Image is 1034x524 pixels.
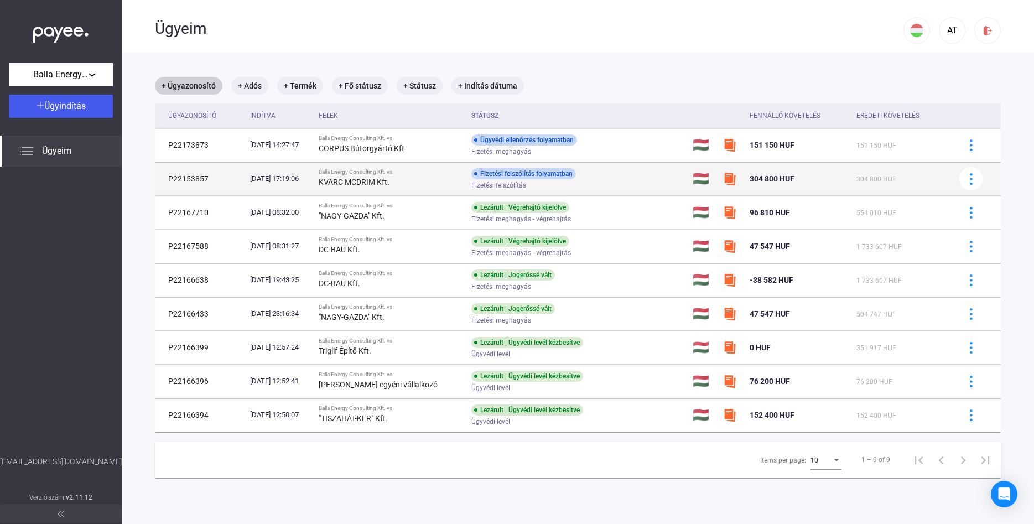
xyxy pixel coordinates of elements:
img: szamlazzhu-mini [723,240,736,253]
img: szamlazzhu-mini [723,307,736,320]
img: list.svg [20,144,33,158]
button: Ügyindítás [9,95,113,118]
img: szamlazzhu-mini [723,273,736,287]
img: more-blue [965,308,977,320]
span: 10 [810,456,818,464]
mat-select: Items per page: [810,453,841,466]
strong: CORPUS Bútorgyártó Kft [319,144,404,153]
button: more-blue [959,201,983,224]
span: 1 733 607 HUF [856,277,902,284]
mat-chip: + Státusz [397,77,443,95]
td: 🇭🇺 [688,398,719,432]
span: 96 810 HUF [750,208,790,217]
strong: "NAGY-GAZDA" Kft. [319,313,384,321]
td: P22166396 [155,365,246,398]
span: 0 HUF [750,343,771,352]
span: 151 150 HUF [750,141,794,149]
div: Lezárult | Végrehajtó kijelölve [471,202,569,213]
div: 1 – 9 of 9 [861,453,890,466]
td: P22153857 [155,162,246,195]
div: Eredeti követelés [856,109,919,122]
span: 76 200 HUF [750,377,790,386]
strong: Triglif Építő Kft. [319,346,371,355]
span: Ügyvédi levél [471,381,510,395]
span: Fizetési meghagyás - végrehajtás [471,246,571,260]
div: Felek [319,109,338,122]
img: szamlazzhu-mini [723,375,736,388]
span: 76 200 HUF [856,378,892,386]
img: logout-red [982,25,994,37]
div: Balla Energy Consulting Kft. vs [319,371,463,378]
div: Fennálló követelés [750,109,848,122]
div: Balla Energy Consulting Kft. vs [319,405,463,412]
span: Ügyvédi levél [471,415,510,428]
span: 47 547 HUF [750,309,790,318]
strong: KVARC MCDRIM Kft. [319,178,389,186]
span: 304 800 HUF [856,175,896,183]
mat-chip: + Termék [277,77,323,95]
img: HU [910,24,923,37]
span: Ügyeim [42,144,71,158]
strong: "TISZAHÁT-KER" Kft. [319,414,388,423]
div: [DATE] 12:50:07 [250,409,310,421]
button: Last page [974,449,996,471]
img: szamlazzhu-mini [723,172,736,185]
img: more-blue [965,207,977,219]
img: more-blue [965,274,977,286]
span: 152 400 HUF [750,411,794,419]
td: 🇭🇺 [688,162,719,195]
strong: "NAGY-GAZDA" Kft. [319,211,384,220]
td: 🇭🇺 [688,196,719,229]
div: [DATE] 23:16:34 [250,308,310,319]
img: more-blue [965,342,977,354]
div: Lezárult | Végrehajtó kijelölve [471,236,569,247]
button: more-blue [959,133,983,157]
button: HU [903,17,930,44]
th: Státusz [467,103,688,128]
div: Lezárult | Ügyvédi levél kézbesítve [471,404,583,416]
button: AT [939,17,965,44]
mat-chip: + Adós [231,77,268,95]
img: szamlazzhu-mini [723,408,736,422]
div: Lezárult | Jogerőssé vált [471,303,555,314]
img: arrow-double-left-grey.svg [58,511,64,517]
div: [DATE] 12:57:24 [250,342,310,353]
div: Open Intercom Messenger [991,481,1017,507]
td: 🇭🇺 [688,331,719,364]
div: Balla Energy Consulting Kft. vs [319,135,463,142]
span: Fizetési meghagyás [471,145,531,158]
button: more-blue [959,370,983,393]
div: Fizetési felszólítás folyamatban [471,168,576,179]
div: Balla Energy Consulting Kft. vs [319,338,463,344]
div: Items per page: [760,454,806,467]
div: [DATE] 08:32:00 [250,207,310,218]
div: Ügyazonosító [168,109,216,122]
div: [DATE] 17:19:06 [250,173,310,184]
td: P22166399 [155,331,246,364]
div: Fennálló követelés [750,109,820,122]
div: Balla Energy Consulting Kft. vs [319,236,463,243]
img: more-blue [965,139,977,151]
span: 151 150 HUF [856,142,896,149]
span: Balla Energy Consulting Kft. [33,68,89,81]
div: AT [943,24,962,37]
td: P22166638 [155,263,246,297]
td: 🇭🇺 [688,128,719,162]
div: Balla Energy Consulting Kft. vs [319,304,463,310]
img: more-blue [965,409,977,421]
div: Lezárult | Ügyvédi levél kézbesítve [471,371,583,382]
span: 152 400 HUF [856,412,896,419]
div: Ügyvédi ellenőrzés folyamatban [471,134,577,146]
td: 🇭🇺 [688,230,719,263]
span: 1 733 607 HUF [856,243,902,251]
div: Lezárult | Jogerőssé vált [471,269,555,281]
button: more-blue [959,336,983,359]
span: 554 010 HUF [856,209,896,217]
button: more-blue [959,235,983,258]
span: Ügyvédi levél [471,347,510,361]
button: Next page [952,449,974,471]
div: [DATE] 14:27:47 [250,139,310,151]
mat-chip: + Ügyazonosító [155,77,222,95]
div: Lezárult | Ügyvédi levél kézbesítve [471,337,583,348]
img: szamlazzhu-mini [723,138,736,152]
